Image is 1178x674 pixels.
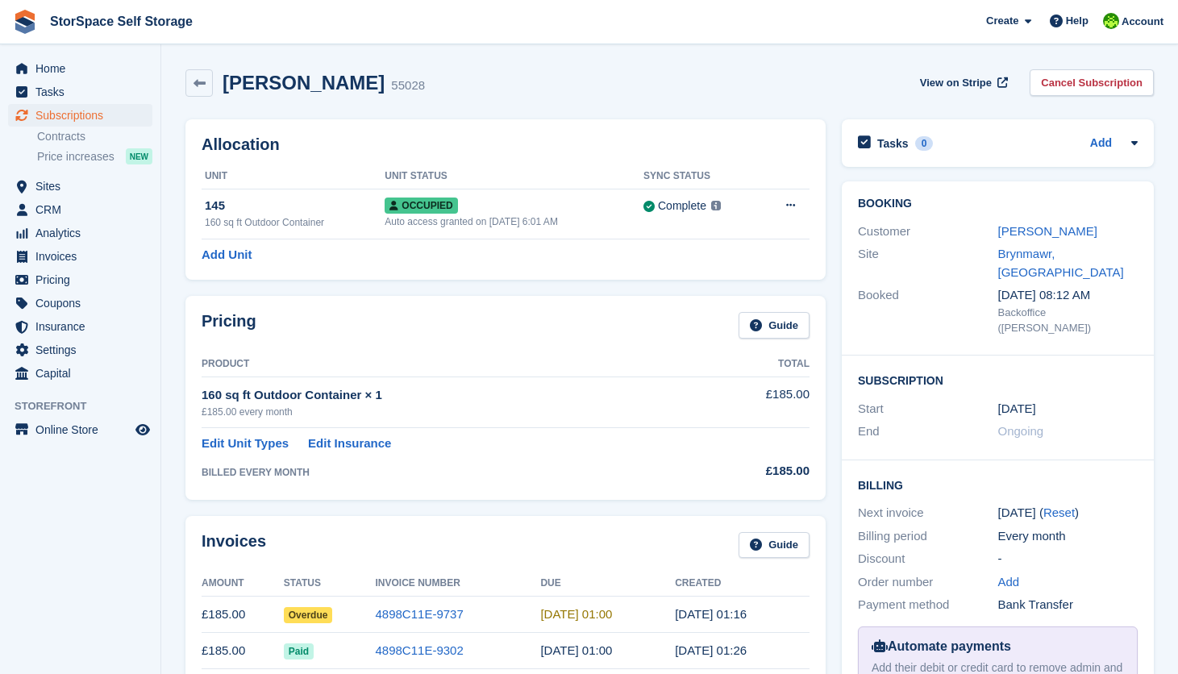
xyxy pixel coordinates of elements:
[675,643,747,657] time: 2025-07-01 00:26:36 UTC
[1122,14,1163,30] span: Account
[376,607,464,621] a: 4898C11E-9737
[202,435,289,453] a: Edit Unit Types
[13,10,37,34] img: stora-icon-8386f47178a22dfd0bd8f6a31ec36ba5ce8667c1dd55bd0f319d3a0aa187defe.svg
[8,418,152,441] a: menu
[858,372,1138,388] h2: Subscription
[37,148,152,165] a: Price increases NEW
[202,465,696,480] div: BILLED EVERY MONTH
[858,400,998,418] div: Start
[540,571,675,597] th: Due
[858,286,998,336] div: Booked
[202,386,696,405] div: 160 sq ft Outdoor Container × 1
[284,571,376,597] th: Status
[205,197,385,215] div: 145
[202,597,284,633] td: £185.00
[986,13,1018,29] span: Create
[998,400,1036,418] time: 2024-10-01 00:00:00 UTC
[202,164,385,189] th: Unit
[223,72,385,94] h2: [PERSON_NAME]
[385,214,643,229] div: Auto access granted on [DATE] 6:01 AM
[126,148,152,164] div: NEW
[8,362,152,385] a: menu
[44,8,199,35] a: StorSpace Self Storage
[998,573,1020,592] a: Add
[675,571,810,597] th: Created
[8,198,152,221] a: menu
[696,352,810,377] th: Total
[1066,13,1089,29] span: Help
[35,222,132,244] span: Analytics
[998,550,1138,568] div: -
[202,312,256,339] h2: Pricing
[658,198,706,214] div: Complete
[998,247,1124,279] a: Brynmawr, [GEOGRAPHIC_DATA]
[35,57,132,80] span: Home
[858,198,1138,210] h2: Booking
[8,245,152,268] a: menu
[998,596,1138,614] div: Bank Transfer
[858,245,998,281] div: Site
[998,305,1138,336] div: Backoffice ([PERSON_NAME])
[914,69,1011,96] a: View on Stripe
[8,315,152,338] a: menu
[858,223,998,241] div: Customer
[376,643,464,657] a: 4898C11E-9302
[858,504,998,522] div: Next invoice
[696,377,810,427] td: £185.00
[35,315,132,338] span: Insurance
[915,136,934,151] div: 0
[998,224,1097,238] a: [PERSON_NAME]
[308,435,391,453] a: Edit Insurance
[202,571,284,597] th: Amount
[858,422,998,441] div: End
[739,532,810,559] a: Guide
[202,352,696,377] th: Product
[8,222,152,244] a: menu
[711,201,721,210] img: icon-info-grey-7440780725fd019a000dd9b08b2336e03edf1995a4989e88bcd33f0948082b44.svg
[391,77,425,95] div: 55028
[858,550,998,568] div: Discount
[35,292,132,314] span: Coupons
[998,286,1138,305] div: [DATE] 08:12 AM
[8,81,152,103] a: menu
[1090,135,1112,153] a: Add
[202,532,266,559] h2: Invoices
[35,175,132,198] span: Sites
[35,339,132,361] span: Settings
[8,339,152,361] a: menu
[1103,13,1119,29] img: paul catt
[35,268,132,291] span: Pricing
[376,571,541,597] th: Invoice Number
[133,420,152,439] a: Preview store
[998,527,1138,546] div: Every month
[1030,69,1154,96] a: Cancel Subscription
[877,136,909,151] h2: Tasks
[35,245,132,268] span: Invoices
[998,424,1044,438] span: Ongoing
[8,268,152,291] a: menu
[872,637,1124,656] div: Automate payments
[205,215,385,230] div: 160 sq ft Outdoor Container
[998,504,1138,522] div: [DATE] ( )
[8,104,152,127] a: menu
[202,633,284,669] td: £185.00
[202,405,696,419] div: £185.00 every month
[858,573,998,592] div: Order number
[643,164,759,189] th: Sync Status
[284,643,314,659] span: Paid
[202,135,810,154] h2: Allocation
[1043,505,1075,519] a: Reset
[8,57,152,80] a: menu
[675,607,747,621] time: 2025-08-01 00:16:33 UTC
[540,643,612,657] time: 2025-07-02 00:00:00 UTC
[858,476,1138,493] h2: Billing
[858,527,998,546] div: Billing period
[385,198,457,214] span: Occupied
[35,418,132,441] span: Online Store
[35,81,132,103] span: Tasks
[35,198,132,221] span: CRM
[920,75,992,91] span: View on Stripe
[540,607,612,621] time: 2025-08-02 00:00:00 UTC
[35,104,132,127] span: Subscriptions
[8,175,152,198] a: menu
